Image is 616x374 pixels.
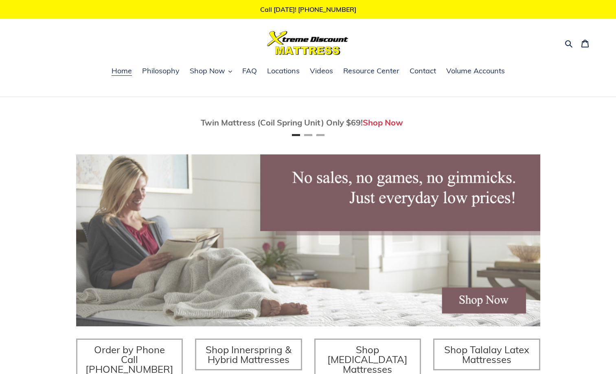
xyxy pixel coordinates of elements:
span: Shop Talalay Latex Mattresses [444,343,529,365]
button: Page 3 [316,134,324,136]
span: FAQ [242,66,257,76]
a: Resource Center [339,65,403,77]
img: Xtreme Discount Mattress [267,31,349,55]
span: Shop Innerspring & Hybrid Mattresses [206,343,292,365]
a: Shop Now [363,117,403,128]
span: Videos [310,66,333,76]
span: Contact [410,66,436,76]
button: Page 2 [304,134,312,136]
a: Shop Talalay Latex Mattresses [433,339,540,370]
button: Page 1 [292,134,300,136]
a: Locations [263,65,304,77]
span: Resource Center [343,66,399,76]
a: Volume Accounts [442,65,509,77]
a: Shop Innerspring & Hybrid Mattresses [195,339,302,370]
span: Twin Mattress (Coil Spring Unit) Only $69! [201,117,363,128]
span: Shop Now [190,66,225,76]
button: Shop Now [186,65,236,77]
a: Videos [306,65,337,77]
span: Volume Accounts [446,66,505,76]
span: Philosophy [142,66,180,76]
a: Home [107,65,136,77]
span: Home [112,66,132,76]
a: Philosophy [138,65,184,77]
span: Locations [267,66,300,76]
a: FAQ [238,65,261,77]
a: Contact [406,65,440,77]
img: herobannermay2022-1652879215306_1200x.jpg [76,154,540,326]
